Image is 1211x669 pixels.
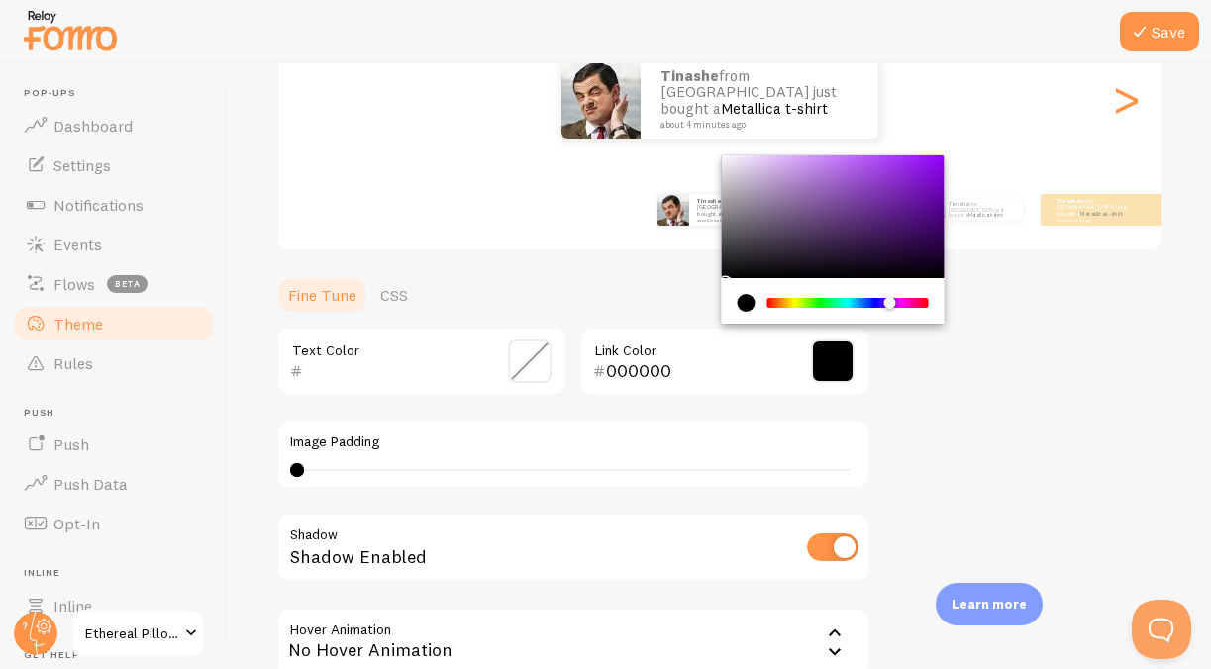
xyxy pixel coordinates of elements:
div: Learn more [936,583,1043,625]
a: CSS [368,275,420,315]
span: Settings [53,155,111,175]
strong: Tinashe [697,197,721,205]
a: Ethereal Pillows [71,610,205,657]
a: Fine Tune [276,275,368,315]
span: Inline [24,567,216,580]
a: Push [12,425,216,464]
a: Rules [12,343,216,383]
span: Rules [53,353,93,373]
a: Push Data [12,464,216,504]
a: Metallica t-shirt [1080,210,1123,218]
span: Pop-ups [24,87,216,100]
strong: Tinashe [949,201,968,207]
a: Flows beta [12,264,216,304]
a: Events [12,225,216,264]
p: from [GEOGRAPHIC_DATA] just bought a [660,68,858,130]
p: from [GEOGRAPHIC_DATA] just bought a [1057,197,1136,222]
span: Opt-In [53,514,100,533]
span: Push Data [53,474,128,494]
span: Theme [53,314,103,334]
span: Push [24,407,216,420]
a: Dashboard [12,106,216,145]
span: Dashboard [53,116,133,136]
span: Notifications [53,195,144,215]
img: Fomo [657,194,689,226]
p: from [GEOGRAPHIC_DATA] just bought a [697,197,776,222]
span: Events [53,235,102,254]
strong: Tinashe [1057,197,1080,205]
div: Chrome color picker [722,155,945,324]
a: Opt-In [12,504,216,543]
div: Next slide [1114,28,1138,170]
label: Image Padding [290,433,857,451]
span: Flows [53,274,95,294]
img: fomo-relay-logo-orange.svg [21,5,120,55]
iframe: Help Scout Beacon - Open [1132,600,1191,659]
a: Settings [12,145,216,185]
div: Shadow Enabled [276,513,870,585]
strong: Tinashe [660,66,719,85]
a: Notifications [12,185,216,225]
small: about 4 minutes ago [660,120,853,130]
img: Fomo [561,59,641,139]
a: Theme [12,304,216,343]
small: about 4 minutes ago [1057,218,1134,222]
a: Metallica t-shirt [968,212,1002,218]
p: from [GEOGRAPHIC_DATA] just bought a [949,199,1015,221]
small: about 4 minutes ago [697,218,774,222]
a: Metallica t-shirt [721,99,828,118]
div: current color is #000000 [738,294,756,312]
p: Learn more [952,595,1027,614]
span: Inline [53,596,92,616]
span: beta [107,275,148,293]
span: Ethereal Pillows [85,621,179,645]
span: Push [53,434,89,454]
a: Inline [12,586,216,625]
